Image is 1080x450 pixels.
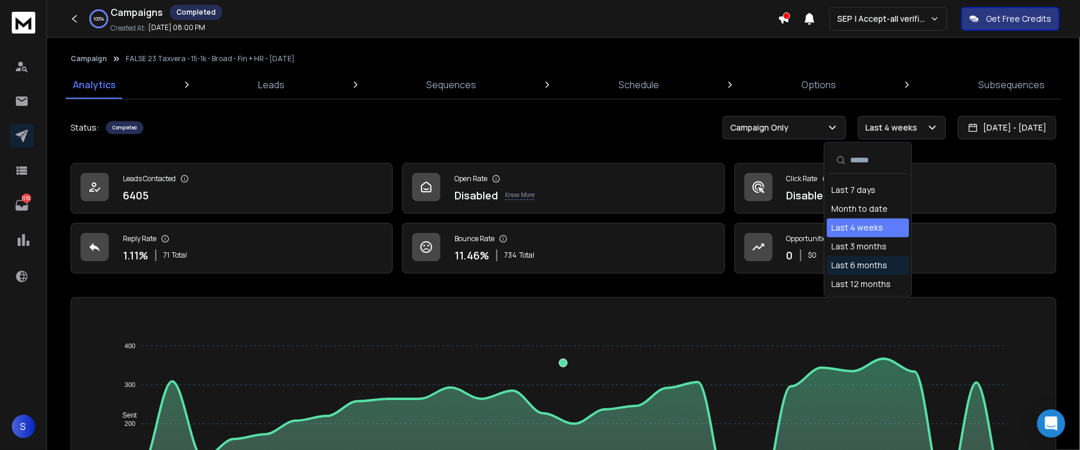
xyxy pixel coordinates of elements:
[787,187,830,204] p: Disabled
[402,223,724,274] a: Bounce Rate11.46%734Total
[730,122,793,134] p: Campaign Only
[71,223,393,274] a: Reply Rate1.11%71Total
[148,23,205,32] p: [DATE] 08:00 PM
[123,234,156,244] p: Reply Rate
[12,12,35,34] img: logo
[618,78,659,92] p: Schedule
[801,78,836,92] p: Options
[10,194,34,217] a: 1172
[831,222,883,234] div: Last 4 weeks
[258,78,285,92] p: Leads
[831,241,887,252] div: Last 3 months
[12,415,35,438] button: S
[71,122,99,134] p: Status:
[163,251,169,260] span: 71
[111,24,146,33] p: Created At:
[73,78,116,92] p: Analytics
[794,71,843,99] a: Options
[93,15,104,22] p: 100 %
[505,191,534,200] p: Know More
[831,259,887,271] div: Last 6 months
[22,194,31,203] p: 1172
[734,223,1056,274] a: Opportunities0$0
[734,163,1056,214] a: Click RateDisabledKnow More
[427,78,477,92] p: Sequences
[454,174,487,184] p: Open Rate
[978,78,1045,92] p: Subsequences
[1037,409,1065,438] div: Open Intercom Messenger
[958,116,1056,139] button: [DATE] - [DATE]
[504,251,517,260] span: 734
[125,381,135,388] tspan: 300
[808,251,817,260] p: $ 0
[787,247,793,264] p: 0
[831,184,875,196] div: Last 7 days
[172,251,187,260] span: Total
[519,251,534,260] span: Total
[251,71,292,99] a: Leads
[454,187,498,204] p: Disabled
[787,174,818,184] p: Click Rate
[831,203,888,215] div: Month to date
[837,13,930,25] p: SEP | Accept-all verifications
[787,234,831,244] p: Opportunities
[971,71,1052,99] a: Subsequences
[111,5,163,19] h1: Campaigns
[961,7,1059,31] button: Get Free Credits
[123,247,148,264] p: 1.11 %
[71,163,393,214] a: Leads Contacted6405
[986,13,1051,25] p: Get Free Credits
[454,247,489,264] p: 11.46 %
[420,71,484,99] a: Sequences
[66,71,123,99] a: Analytics
[865,122,922,134] p: Last 4 weeks
[831,278,891,290] div: Last 12 months
[611,71,666,99] a: Schedule
[402,163,724,214] a: Open RateDisabledKnow More
[170,5,222,20] div: Completed
[126,54,295,64] p: FALSE 23 Taxvera - 15-1k - Broad - Fin + HR - [DATE]
[71,54,107,64] button: Campaign
[123,187,149,204] p: 6405
[454,234,494,244] p: Bounce Rate
[113,411,137,419] span: Sent
[125,420,135,427] tspan: 200
[123,174,176,184] p: Leads Contacted
[125,342,135,349] tspan: 400
[106,121,143,134] div: Completed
